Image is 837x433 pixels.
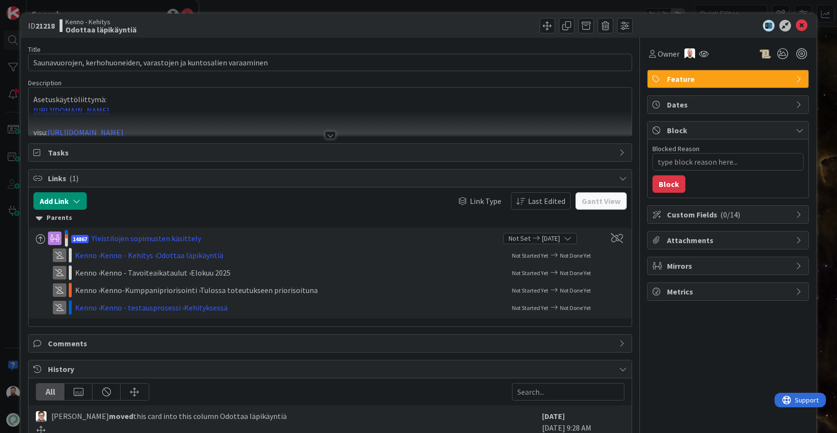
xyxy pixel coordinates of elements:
label: Blocked Reason [652,144,699,153]
span: Not Done Yet [560,269,591,277]
span: Description [28,78,62,87]
a: [URL][DOMAIN_NAME] [33,106,109,115]
div: Kenno › Kenno - Kehitys › Odottaa läpikäyntiä [75,249,327,261]
button: Block [652,175,685,193]
div: All [36,384,64,400]
span: Dates [667,99,791,110]
span: Not Started Yet [512,269,548,277]
b: Odottaa läpikäyntiä [65,26,137,33]
span: Not Done Yet [560,252,591,259]
span: Not Started Yet [512,304,548,311]
span: Last Edited [528,195,565,207]
span: Link Type [470,195,501,207]
div: Kenno › Kenno - Tavoiteaikataulut › Elokuu 2025 [75,267,327,278]
span: ( 1 ) [69,173,78,183]
img: SM [36,411,46,422]
span: Comments [48,338,614,349]
span: Tasks [48,147,614,158]
b: 21218 [35,21,55,31]
input: type card name here... [28,54,632,71]
span: Not Started Yet [512,287,548,294]
span: Not Started Yet [512,252,548,259]
span: Not Set [509,233,530,244]
img: TM [684,48,695,59]
span: Mirrors [667,260,791,272]
button: Last Edited [511,192,571,210]
p: Asetuskäyttöliittymä: [33,94,627,105]
span: Kenno - Kehitys [65,18,137,26]
div: Kenno › Kenno-Kumppanipriorisointi › Tulossa toteutukseen priorisoituna [75,284,327,296]
span: [DATE] [542,233,560,244]
span: Metrics [667,286,791,297]
span: Links [48,172,614,184]
span: History [48,363,614,375]
span: Custom Fields [667,209,791,220]
span: Support [20,1,44,13]
b: moved [109,411,133,421]
span: 14867 [71,235,89,243]
span: Not Done Yet [560,287,591,294]
span: Block [667,124,791,136]
span: Feature [667,73,791,85]
span: Owner [658,48,680,60]
div: Parents [36,213,624,223]
input: Search... [512,383,624,401]
button: Gantt View [575,192,627,210]
span: ( 0/14 ) [720,210,740,219]
button: Add Link [33,192,87,210]
div: Kenno › Kenno - testausprosessi › Kehityksessä [75,302,327,313]
div: Yleistilojen sopimusten käsittely [92,232,201,244]
b: [DATE] [542,411,565,421]
label: Title [28,45,41,54]
span: ID [28,20,55,31]
span: Not Done Yet [560,304,591,311]
span: Attachments [667,234,791,246]
span: [PERSON_NAME] this card into this column Odottaa läpikäyntiä [51,410,287,422]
